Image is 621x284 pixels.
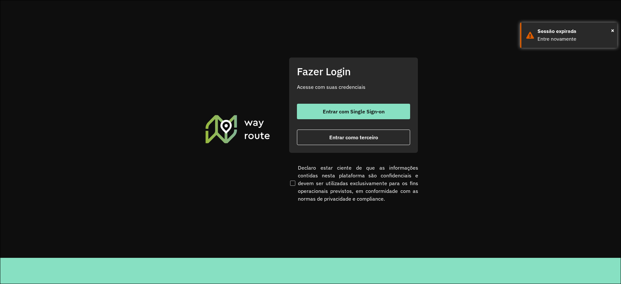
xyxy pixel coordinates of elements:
img: Roteirizador AmbevTech [204,114,271,144]
h2: Fazer Login [297,65,410,78]
button: button [297,130,410,145]
p: Acesse com suas credenciais [297,83,410,91]
span: Entrar como terceiro [329,135,378,140]
button: button [297,104,410,119]
button: Close [611,26,614,35]
div: Entre novamente [538,35,612,43]
span: × [611,26,614,35]
div: Sessão expirada [538,27,612,35]
label: Declaro estar ciente de que as informações contidas nesta plataforma são confidenciais e devem se... [289,164,418,203]
span: Entrar com Single Sign-on [323,109,385,114]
